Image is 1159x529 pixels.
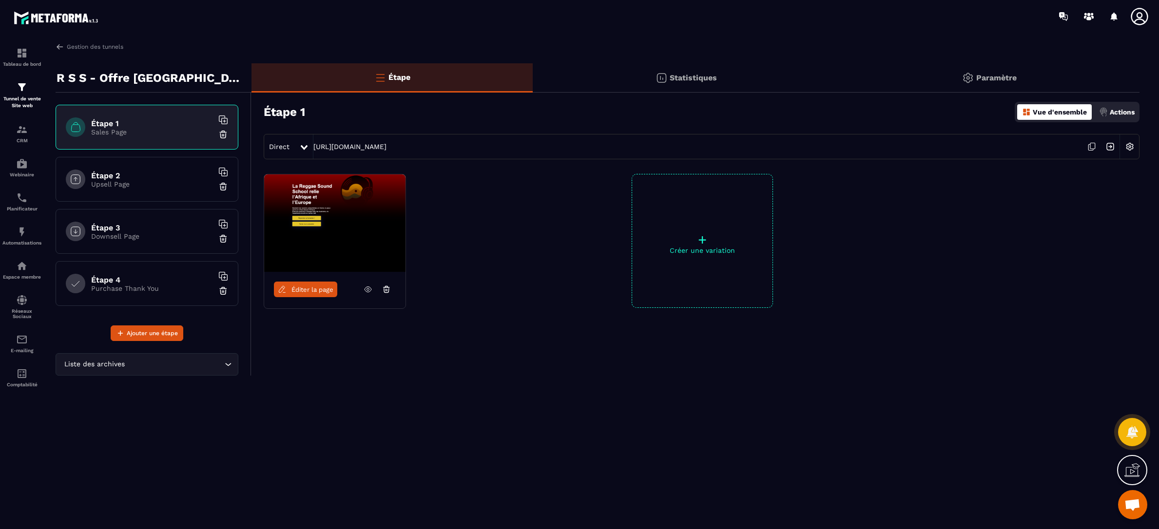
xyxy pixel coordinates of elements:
[2,253,41,287] a: automationsautomationsEspace membre
[91,275,213,284] h6: Étape 4
[313,143,386,151] a: [URL][DOMAIN_NAME]
[976,73,1017,82] p: Paramètre
[2,360,41,395] a: accountantaccountantComptabilité
[218,182,228,191] img: trash
[218,286,228,296] img: trash
[2,219,41,253] a: automationsautomationsAutomatisations
[274,282,337,297] a: Éditer la page
[16,260,28,272] img: automations
[1099,108,1108,116] img: actions.d6e523a2.png
[2,151,41,185] a: automationsautomationsWebinaire
[2,95,41,109] p: Tunnel de vente Site web
[632,246,773,254] p: Créer une variation
[91,128,213,136] p: Sales Page
[388,73,410,82] p: Étape
[1120,137,1139,156] img: setting-w.858f3a88.svg
[374,72,386,83] img: bars-o.4a397970.svg
[91,171,213,180] h6: Étape 2
[1101,137,1120,156] img: arrow-next.bcc2205e.svg
[91,119,213,128] h6: Étape 1
[111,325,183,341] button: Ajouter une étape
[16,192,28,204] img: scheduler
[1033,108,1087,116] p: Vue d'ensemble
[218,234,228,244] img: trash
[2,172,41,177] p: Webinaire
[1118,490,1147,519] div: Ouvrir le chat
[2,116,41,151] a: formationformationCRM
[2,274,41,280] p: Espace membre
[2,138,41,143] p: CRM
[16,368,28,379] img: accountant
[2,185,41,219] a: schedulerschedulerPlanificateur
[16,226,28,238] img: automations
[656,72,667,84] img: stats.20deebd0.svg
[264,105,305,119] h3: Étape 1
[56,42,123,51] a: Gestion des tunnels
[2,348,41,353] p: E-mailing
[1022,108,1031,116] img: dashboard-orange.40269519.svg
[16,158,28,170] img: automations
[218,130,228,139] img: trash
[91,232,213,240] p: Downsell Page
[127,359,222,370] input: Search for option
[62,359,127,370] span: Liste des archives
[57,68,244,88] p: R S S - Offre [GEOGRAPHIC_DATA]
[127,328,178,338] span: Ajouter une étape
[2,74,41,116] a: formationformationTunnel de vente Site web
[1110,108,1135,116] p: Actions
[2,206,41,211] p: Planificateur
[91,284,213,292] p: Purchase Thank You
[269,143,290,151] span: Direct
[2,61,41,67] p: Tableau de bord
[16,124,28,135] img: formation
[2,287,41,326] a: social-networksocial-networkRéseaux Sociaux
[291,286,333,293] span: Éditer la page
[962,72,974,84] img: setting-gr.5f69749f.svg
[56,42,64,51] img: arrow
[16,81,28,93] img: formation
[632,233,773,246] p: +
[2,326,41,360] a: emailemailE-mailing
[2,308,41,319] p: Réseaux Sociaux
[2,40,41,74] a: formationformationTableau de bord
[16,294,28,306] img: social-network
[14,9,101,27] img: logo
[2,240,41,246] p: Automatisations
[91,223,213,232] h6: Étape 3
[670,73,717,82] p: Statistiques
[2,382,41,387] p: Comptabilité
[264,174,406,272] img: image
[16,47,28,59] img: formation
[91,180,213,188] p: Upsell Page
[56,353,238,376] div: Search for option
[16,334,28,345] img: email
